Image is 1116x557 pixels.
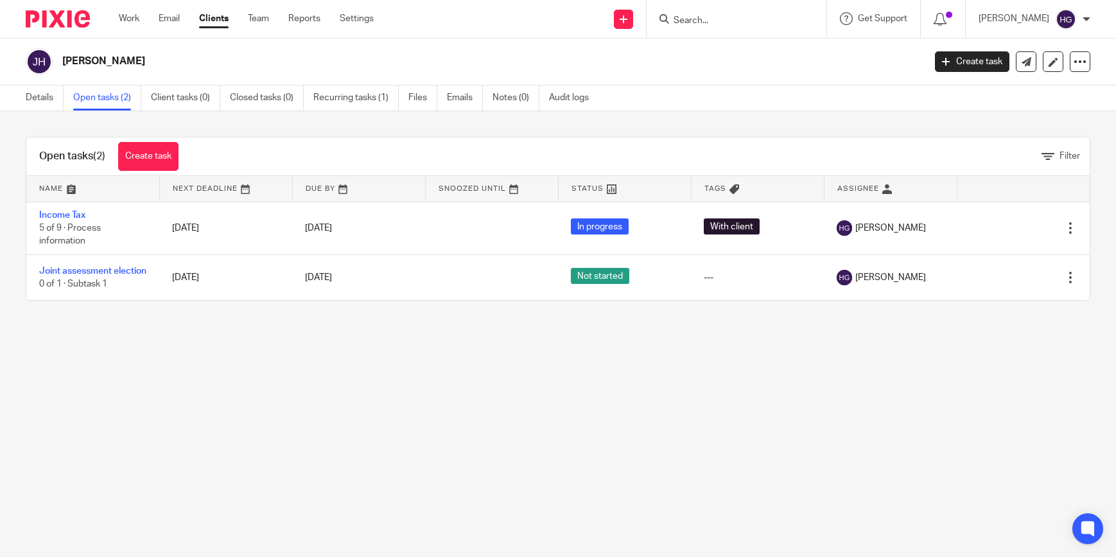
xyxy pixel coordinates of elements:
[248,12,269,25] a: Team
[39,211,85,220] a: Income Tax
[549,85,598,111] a: Audit logs
[62,55,745,68] h2: [PERSON_NAME]
[26,85,64,111] a: Details
[39,267,146,276] a: Joint assessment election
[230,85,304,111] a: Closed tasks (0)
[672,15,788,27] input: Search
[447,85,483,111] a: Emails
[119,12,139,25] a: Work
[288,12,320,25] a: Reports
[313,85,399,111] a: Recurring tasks (1)
[837,270,852,285] img: svg%3E
[571,185,604,192] span: Status
[39,279,107,288] span: 0 of 1 · Subtask 1
[159,254,292,300] td: [DATE]
[408,85,437,111] a: Files
[199,12,229,25] a: Clients
[39,150,105,163] h1: Open tasks
[305,224,332,233] span: [DATE]
[73,85,141,111] a: Open tasks (2)
[855,271,926,284] span: [PERSON_NAME]
[979,12,1049,25] p: [PERSON_NAME]
[837,220,852,236] img: svg%3E
[305,273,332,282] span: [DATE]
[26,10,90,28] img: Pixie
[855,222,926,234] span: [PERSON_NAME]
[118,142,179,171] a: Create task
[1059,152,1080,161] span: Filter
[26,48,53,75] img: svg%3E
[704,271,811,284] div: ---
[571,268,629,284] span: Not started
[159,202,292,254] td: [DATE]
[1056,9,1076,30] img: svg%3E
[151,85,220,111] a: Client tasks (0)
[439,185,506,192] span: Snoozed Until
[571,218,629,234] span: In progress
[159,12,180,25] a: Email
[704,185,726,192] span: Tags
[340,12,374,25] a: Settings
[704,218,760,234] span: With client
[39,224,101,246] span: 5 of 9 · Process information
[93,151,105,161] span: (2)
[858,14,907,23] span: Get Support
[493,85,539,111] a: Notes (0)
[935,51,1009,72] a: Create task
